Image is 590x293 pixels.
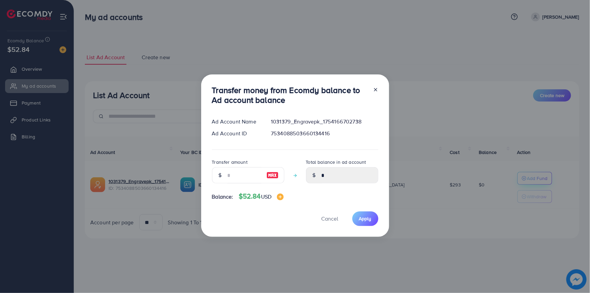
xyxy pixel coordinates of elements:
div: 7534088503660134416 [265,130,383,137]
button: Cancel [313,211,347,226]
label: Total balance in ad account [306,159,366,165]
span: USD [261,193,272,200]
span: Apply [359,215,372,222]
h3: Transfer money from Ecomdy balance to Ad account balance [212,85,368,105]
div: 1031379_Engravepk_1754166702738 [265,118,383,126]
div: Ad Account ID [207,130,266,137]
span: Balance: [212,193,233,201]
div: Ad Account Name [207,118,266,126]
button: Apply [352,211,378,226]
label: Transfer amount [212,159,247,165]
h4: $52.84 [239,192,284,201]
img: image [266,171,279,179]
img: image [277,194,284,200]
span: Cancel [322,215,338,222]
